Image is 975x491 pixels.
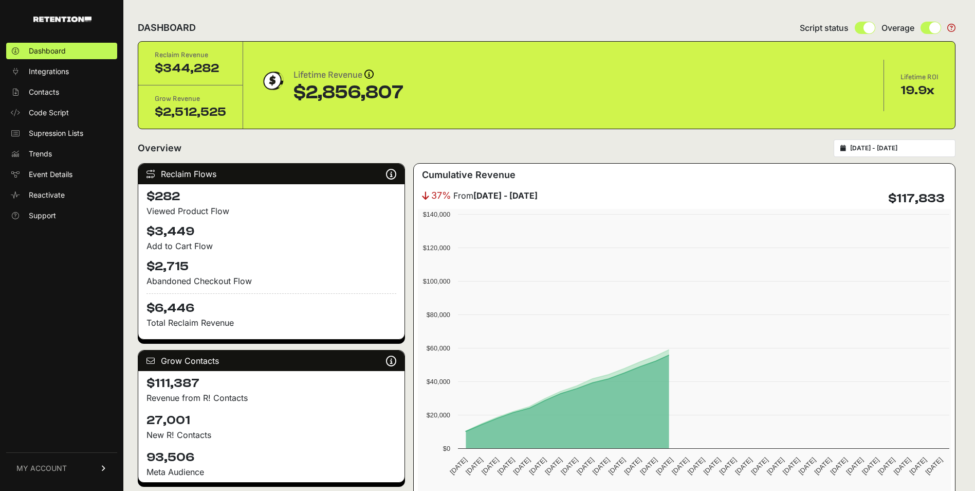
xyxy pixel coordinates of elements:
[293,68,403,82] div: Lifetime Revenue
[422,168,516,182] h3: Cumulative Revenue
[924,456,944,476] text: [DATE]
[800,22,849,34] span: Script status
[6,43,117,59] a: Dashboard
[138,141,181,155] h2: Overview
[575,456,595,476] text: [DATE]
[426,311,450,319] text: $80,000
[146,466,396,478] div: Meta Audience
[511,456,531,476] text: [DATE]
[892,456,912,476] text: [DATE]
[527,456,547,476] text: [DATE]
[155,50,226,60] div: Reclaim Revenue
[146,449,396,466] h4: 93,506
[6,207,117,224] a: Support
[797,456,817,476] text: [DATE]
[453,189,538,202] span: From
[670,456,690,476] text: [DATE]
[29,169,72,180] span: Event Details
[6,187,117,203] a: Reactivate
[876,456,896,476] text: [DATE]
[146,240,396,252] div: Add to Cart Flow
[138,164,404,184] div: Reclaim Flows
[29,108,69,118] span: Code Script
[29,46,66,56] span: Dashboard
[146,293,396,317] h4: $6,446
[829,456,849,476] text: [DATE]
[654,456,674,476] text: [DATE]
[29,190,65,200] span: Reactivate
[622,456,642,476] text: [DATE]
[6,84,117,100] a: Contacts
[146,412,396,429] h4: 27,001
[155,104,226,120] div: $2,512,525
[29,66,69,77] span: Integrations
[33,16,91,22] img: Retention.com
[638,456,658,476] text: [DATE]
[686,456,706,476] text: [DATE]
[733,456,753,476] text: [DATE]
[6,104,117,121] a: Code Script
[146,375,396,392] h4: $111,387
[559,456,579,476] text: [DATE]
[765,456,785,476] text: [DATE]
[426,344,450,352] text: $60,000
[260,68,285,94] img: dollar-coin-05c43ed7efb7bc0c12610022525b4bbbb207c7efeef5aecc26f025e68dcafac9.png
[29,149,52,159] span: Trends
[146,258,396,275] h4: $2,715
[464,456,484,476] text: [DATE]
[29,128,83,138] span: Supression Lists
[146,317,396,329] p: Total Reclaim Revenue
[881,22,914,34] span: Overage
[422,277,450,285] text: $100,000
[781,456,801,476] text: [DATE]
[543,456,563,476] text: [DATE]
[146,223,396,240] h4: $3,449
[702,456,722,476] text: [DATE]
[6,166,117,183] a: Event Details
[606,456,627,476] text: [DATE]
[591,456,611,476] text: [DATE]
[426,378,450,385] text: $40,000
[448,456,468,476] text: [DATE]
[146,392,396,404] p: Revenue from R! Contacts
[6,146,117,162] a: Trends
[146,188,396,205] h4: $282
[900,72,939,82] div: Lifetime ROI
[443,445,450,452] text: $0
[6,125,117,142] a: Supression Lists
[813,456,833,476] text: [DATE]
[908,456,928,476] text: [DATE]
[146,205,396,217] div: Viewed Product Flow
[146,429,396,441] p: New R! Contacts
[138,350,404,371] div: Grow Contacts
[888,190,945,207] h4: $117,833
[426,411,450,419] text: $20,000
[495,456,516,476] text: [DATE]
[146,275,396,287] div: Abandoned Checkout Flow
[422,244,450,252] text: $120,000
[29,87,59,97] span: Contacts
[473,190,538,201] strong: [DATE] - [DATE]
[293,82,403,103] div: $2,856,807
[844,456,864,476] text: [DATE]
[718,456,738,476] text: [DATE]
[749,456,769,476] text: [DATE]
[480,456,500,476] text: [DATE]
[431,188,451,203] span: 37%
[860,456,880,476] text: [DATE]
[155,94,226,104] div: Grow Revenue
[6,452,117,484] a: MY ACCOUNT
[138,21,196,35] h2: DASHBOARD
[6,63,117,80] a: Integrations
[155,60,226,77] div: $344,282
[16,463,67,474] span: MY ACCOUNT
[29,211,56,221] span: Support
[900,82,939,99] div: 19.9x
[422,211,450,218] text: $140,000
